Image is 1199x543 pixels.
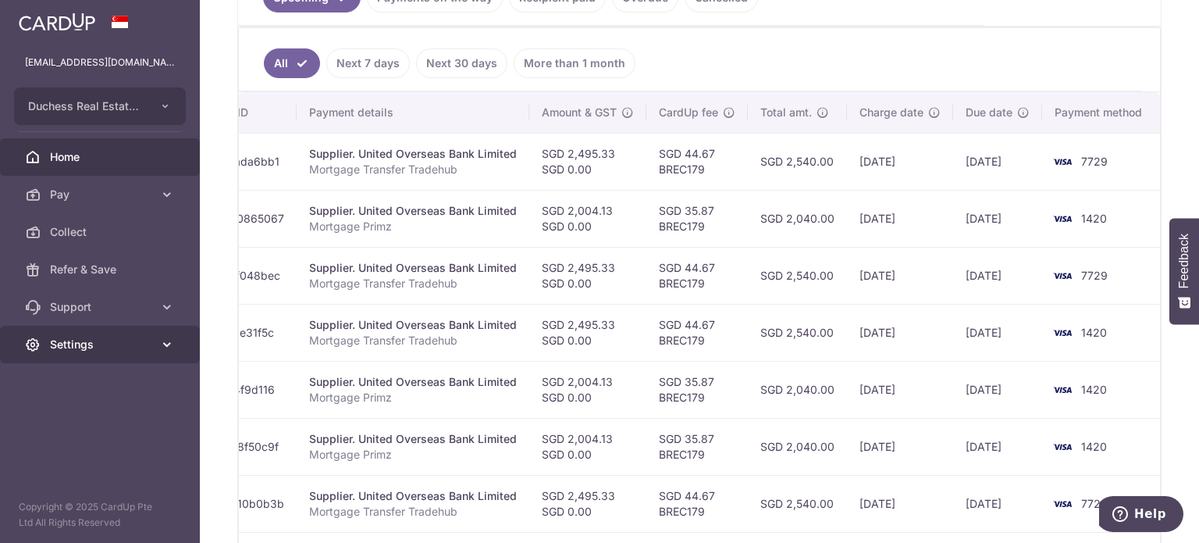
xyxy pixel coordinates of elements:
td: SGD 44.67 BREC179 [646,304,748,361]
span: Total amt. [760,105,812,120]
span: 1420 [1081,212,1107,225]
div: Supplier. United Overseas Bank Limited [309,317,517,333]
span: Duchess Real Estate Investment Pte Ltd [28,98,144,114]
span: 1420 [1081,440,1107,453]
a: Next 7 days [326,48,410,78]
p: [EMAIL_ADDRESS][DOMAIN_NAME] [25,55,175,70]
td: [DATE] [847,304,953,361]
td: [DATE] [953,190,1042,247]
td: SGD 2,495.33 SGD 0.00 [529,475,646,532]
td: SGD 2,495.33 SGD 0.00 [529,247,646,304]
td: SGD 2,040.00 [748,361,847,418]
a: Next 30 days [416,48,507,78]
td: SGD 2,004.13 SGD 0.00 [529,190,646,247]
td: SGD 2,040.00 [748,418,847,475]
td: [DATE] [847,418,953,475]
p: Mortgage Transfer Tradehub [309,333,517,348]
p: Mortgage Primz [309,447,517,463]
span: Pay [50,187,153,202]
td: SGD 2,040.00 [748,190,847,247]
span: 7729 [1081,497,1108,510]
td: SGD 2,495.33 SGD 0.00 [529,304,646,361]
td: [DATE] [953,304,1042,361]
img: Bank Card [1047,438,1078,456]
td: SGD 35.87 BREC179 [646,190,748,247]
div: Supplier. United Overseas Bank Limited [309,374,517,390]
td: SGD 2,540.00 [748,247,847,304]
img: Bank Card [1047,266,1078,285]
div: Supplier. United Overseas Bank Limited [309,203,517,219]
td: [DATE] [847,133,953,190]
p: Mortgage Transfer Tradehub [309,504,517,520]
span: 1420 [1081,383,1107,396]
div: Supplier. United Overseas Bank Limited [309,488,517,504]
span: Support [50,299,153,315]
td: [DATE] [953,133,1042,190]
img: CardUp [19,13,95,31]
div: Supplier. United Overseas Bank Limited [309,146,517,162]
td: SGD 35.87 BREC179 [646,418,748,475]
img: Bank Card [1047,380,1078,399]
td: [DATE] [847,475,953,532]
img: Bank Card [1047,495,1078,513]
td: SGD 2,004.13 SGD 0.00 [529,361,646,418]
span: 1420 [1081,326,1107,339]
p: Mortgage Primz [309,390,517,405]
span: 7729 [1081,269,1108,282]
td: SGD 2,004.13 SGD 0.00 [529,418,646,475]
span: Collect [50,224,153,240]
td: [DATE] [847,247,953,304]
img: Bank Card [1047,209,1078,228]
p: Mortgage Transfer Tradehub [309,276,517,291]
span: Amount & GST [542,105,617,120]
span: Refer & Save [50,262,153,277]
td: SGD 2,540.00 [748,304,847,361]
td: SGD 2,495.33 SGD 0.00 [529,133,646,190]
td: [DATE] [953,475,1042,532]
td: [DATE] [953,361,1042,418]
p: Mortgage Primz [309,219,517,234]
td: SGD 2,540.00 [748,475,847,532]
img: Bank Card [1047,152,1078,171]
td: SGD 35.87 BREC179 [646,361,748,418]
span: Settings [50,337,153,352]
span: 7729 [1081,155,1108,168]
a: All [264,48,320,78]
td: [DATE] [847,361,953,418]
th: Payment details [297,92,529,133]
a: More than 1 month [514,48,635,78]
td: [DATE] [847,190,953,247]
button: Duchess Real Estate Investment Pte Ltd [14,88,186,125]
td: [DATE] [953,418,1042,475]
td: SGD 44.67 BREC179 [646,475,748,532]
span: CardUp fee [659,105,718,120]
span: Feedback [1177,234,1191,288]
td: SGD 2,540.00 [748,133,847,190]
span: Due date [966,105,1012,120]
div: Supplier. United Overseas Bank Limited [309,431,517,447]
td: SGD 44.67 BREC179 [646,133,748,190]
img: Bank Card [1047,323,1078,342]
span: Charge date [859,105,923,120]
div: Supplier. United Overseas Bank Limited [309,260,517,276]
p: Mortgage Transfer Tradehub [309,162,517,177]
span: Home [50,149,153,165]
iframe: Opens a widget where you can find more information [1099,496,1183,535]
td: SGD 44.67 BREC179 [646,247,748,304]
td: [DATE] [953,247,1042,304]
th: Payment method [1042,92,1161,133]
button: Feedback - Show survey [1169,218,1199,324]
